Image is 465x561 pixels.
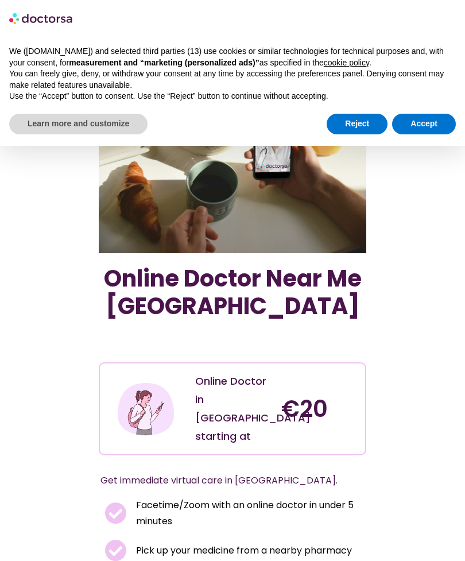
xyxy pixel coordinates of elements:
[324,58,369,67] a: cookie policy
[9,46,456,68] p: We ([DOMAIN_NAME]) and selected third parties (13) use cookies or similar technologies for techni...
[133,543,352,559] span: Pick up your medicine from a nearby pharmacy
[327,114,387,134] button: Reject
[9,9,73,28] img: logo
[281,395,356,423] h4: €20
[9,114,148,134] button: Learn more and customize
[9,91,456,102] p: Use the “Accept” button to consent. Use the “Reject” button to continue without accepting.
[104,337,361,351] iframe: Customer reviews powered by Trustpilot
[133,497,361,529] span: Facetime/Zoom with an online doctor in under 5 minutes
[99,265,367,320] h1: Online Doctor Near Me [GEOGRAPHIC_DATA]
[99,75,367,253] img: A person holding a smartphone displaying an online doctor consultation with Doctorsa. A smiling f...
[116,379,176,439] img: Illustration depicting a young woman in a casual outfit, engaged with her smartphone. She has a p...
[9,68,456,91] p: You can freely give, deny, or withdraw your consent at any time by accessing the preferences pane...
[195,372,270,446] div: Online Doctor in [GEOGRAPHIC_DATA] starting at
[392,114,456,134] button: Accept
[99,473,339,489] p: Get immediate virtual care in [GEOGRAPHIC_DATA].
[69,58,259,67] strong: measurement and “marketing (personalized ads)”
